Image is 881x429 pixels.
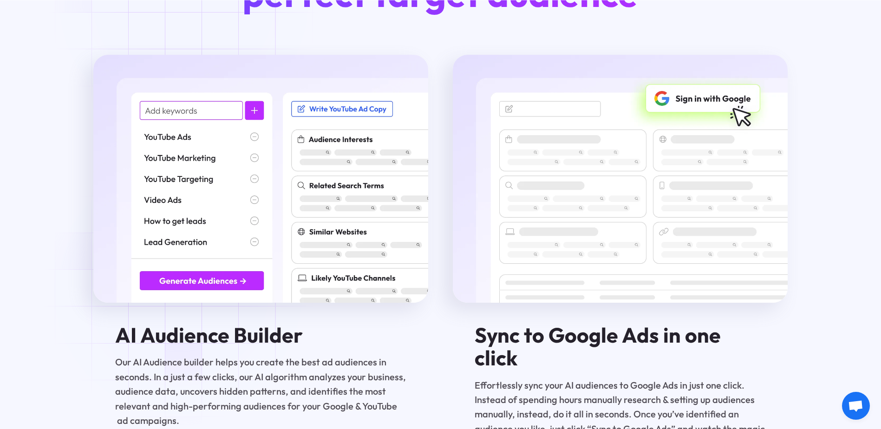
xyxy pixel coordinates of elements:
[453,55,788,303] img: Sync to Google Ads in one click
[115,324,406,346] h4: AI Audience Builder
[842,392,870,420] a: Open chat
[93,55,428,303] img: AI Audience Builder
[115,355,406,428] p: Our AI Audience builder helps you create the best ad audiences in seconds. In a just a few clicks...
[475,324,766,369] h4: Sync to Google Ads in one click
